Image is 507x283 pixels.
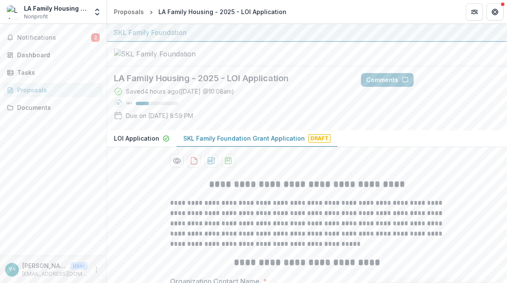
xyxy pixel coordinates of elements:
[126,111,193,120] p: Due on [DATE] 8:59 PM
[126,100,132,106] p: 30 %
[17,68,96,77] div: Tasks
[114,134,159,143] p: LOI Application
[114,49,200,59] img: SKL Family Foundation
[24,13,48,21] span: Nonprofit
[126,87,234,96] div: Saved 4 hours ago ( [DATE] @ 10:08am )
[22,261,67,270] p: [PERSON_NAME] <[EMAIL_ADDRESS][DOMAIN_NAME]> <[EMAIL_ADDRESS][DOMAIN_NAME]>
[361,73,414,87] button: Comments
[114,7,144,16] div: Proposals
[110,6,147,18] a: Proposals
[183,134,305,143] p: SKL Family Foundation Grant Application
[3,48,103,62] a: Dashboard
[7,5,21,19] img: LA Family Housing Corporation
[22,270,88,278] p: [EMAIL_ADDRESS][DOMAIN_NAME]
[3,83,103,97] a: Proposals
[187,154,201,168] button: download-proposal
[466,3,483,21] button: Partners
[204,154,218,168] button: download-proposal
[114,73,347,83] h2: LA Family Housing - 2025 - LOI Application
[170,154,184,168] button: Preview b34f5333-f435-43bb-bfd8-0b95e6ae1c69-1.pdf
[17,85,96,94] div: Proposals
[91,265,101,275] button: More
[3,31,103,44] button: Notifications2
[114,27,500,38] div: SKL Family Foundation
[17,50,96,59] div: Dashboard
[24,4,88,13] div: LA Family Housing Corporation
[221,154,235,168] button: download-proposal
[17,103,96,112] div: Documents
[486,3,504,21] button: Get Help
[3,100,103,115] a: Documents
[158,7,286,16] div: LA Family Housing - 2025 - LOI Application
[110,6,290,18] nav: breadcrumb
[70,262,88,270] p: User
[308,134,331,143] span: Draft
[17,34,91,41] span: Notifications
[3,65,103,80] a: Tasks
[91,33,100,42] span: 2
[9,267,16,272] div: Yarely Lopez <ylopez@lafh.org> <ylopez@lafh.org>
[91,3,103,21] button: Open entity switcher
[417,73,500,87] button: Answer Suggestions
